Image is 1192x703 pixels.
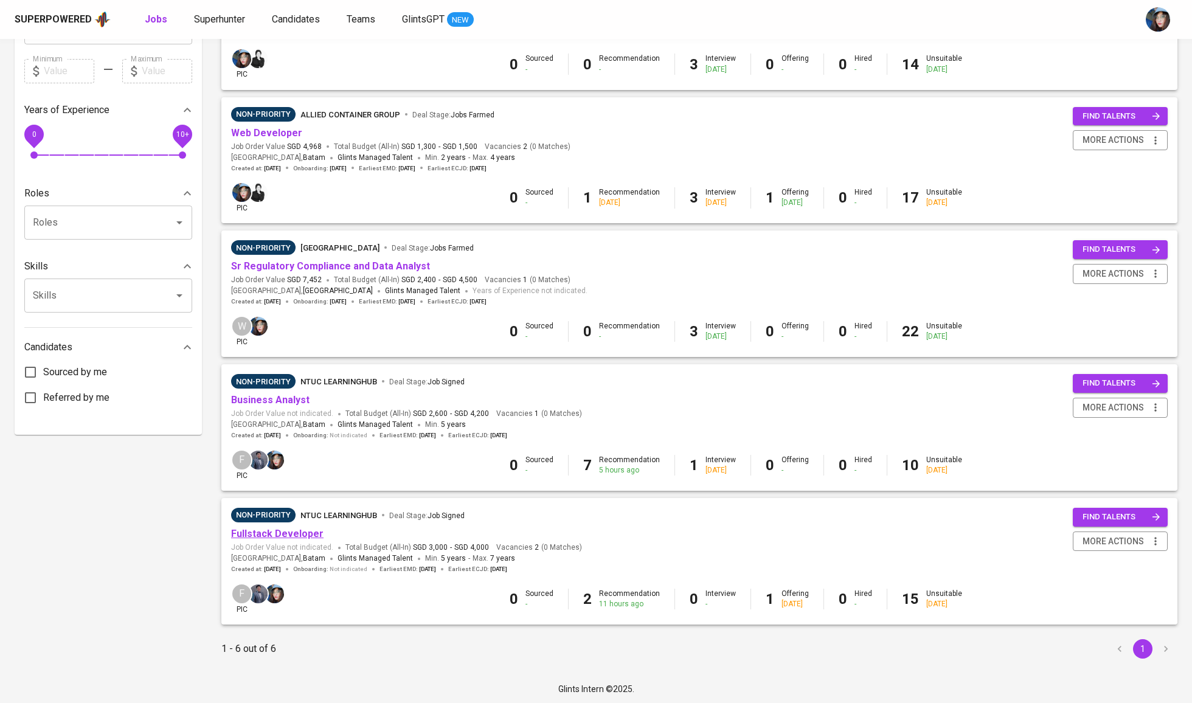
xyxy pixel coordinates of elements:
[839,457,847,474] b: 0
[231,164,281,173] span: Created at :
[293,565,367,573] span: Onboarding :
[402,12,474,27] a: GlintsGPT NEW
[303,419,325,431] span: Batam
[839,323,847,340] b: 0
[1133,639,1152,659] button: page 1
[231,316,252,347] div: pic
[231,509,296,521] span: Non-Priority
[1083,400,1144,415] span: more actions
[232,183,251,202] img: diazagista@glints.com
[705,465,736,476] div: [DATE]
[338,420,413,429] span: Glints Managed Talent
[272,12,322,27] a: Candidates
[249,317,268,336] img: diazagista@glints.com
[926,331,962,342] div: [DATE]
[766,323,774,340] b: 0
[265,451,284,469] img: diazagista@glints.com
[1073,107,1168,126] button: find talents
[345,409,489,419] span: Total Budget (All-In)
[293,297,347,306] span: Onboarding :
[338,153,413,162] span: Glints Managed Talent
[690,56,698,73] b: 3
[599,187,660,208] div: Recommendation
[766,56,774,73] b: 0
[583,457,592,474] b: 7
[1073,264,1168,284] button: more actions
[599,589,660,609] div: Recommendation
[402,13,445,25] span: GlintsGPT
[401,142,436,152] span: SGD 1,300
[398,164,415,173] span: [DATE]
[854,465,872,476] div: -
[583,189,592,206] b: 1
[287,275,322,285] span: SGD 7,452
[839,189,847,206] b: 0
[264,164,281,173] span: [DATE]
[599,465,660,476] div: 5 hours ago
[231,240,296,255] div: Sufficient Talents in Pipeline
[303,285,373,297] span: [GEOGRAPHIC_DATA]
[24,340,72,355] p: Candidates
[468,553,470,565] span: -
[902,189,919,206] b: 17
[303,152,325,164] span: Batam
[221,642,276,656] p: 1 - 6 out of 6
[94,10,111,29] img: app logo
[425,554,466,563] span: Min.
[249,183,268,202] img: medwi@glints.com
[781,321,809,342] div: Offering
[510,56,518,73] b: 0
[599,321,660,342] div: Recommendation
[32,130,36,138] span: 0
[231,48,252,80] div: pic
[781,64,809,75] div: -
[454,542,489,553] span: SGD 4,000
[300,243,379,252] span: [GEOGRAPHIC_DATA]
[231,374,296,389] div: Pending Client’s Feedback
[781,187,809,208] div: Offering
[264,297,281,306] span: [DATE]
[1146,7,1170,32] img: diazagista@glints.com
[705,187,736,208] div: Interview
[441,420,466,429] span: 5 years
[264,565,281,573] span: [DATE]
[705,198,736,208] div: [DATE]
[413,409,448,419] span: SGD 2,600
[525,589,553,609] div: Sourced
[854,455,872,476] div: Hired
[379,565,436,573] span: Earliest EMD :
[379,431,436,440] span: Earliest EMD :
[359,164,415,173] span: Earliest EMD :
[231,449,252,481] div: pic
[231,142,322,152] span: Job Order Value
[705,599,736,609] div: -
[24,335,192,359] div: Candidates
[15,10,111,29] a: Superpoweredapp logo
[781,54,809,74] div: Offering
[854,198,872,208] div: -
[1083,266,1144,282] span: more actions
[293,431,367,440] span: Onboarding :
[926,187,962,208] div: Unsuitable
[194,13,245,25] span: Superhunter
[583,323,592,340] b: 0
[24,186,49,201] p: Roles
[293,164,347,173] span: Onboarding :
[926,321,962,342] div: Unsuitable
[398,297,415,306] span: [DATE]
[438,142,440,152] span: -
[485,142,570,152] span: Vacancies ( 0 Matches )
[705,589,736,609] div: Interview
[525,599,553,609] div: -
[330,565,367,573] span: Not indicated
[690,189,698,206] b: 3
[473,153,515,162] span: Max.
[441,554,466,563] span: 5 years
[231,553,325,565] span: [GEOGRAPHIC_DATA] ,
[1073,398,1168,418] button: more actions
[468,152,470,164] span: -
[1073,508,1168,527] button: find talents
[392,244,474,252] span: Deal Stage :
[902,56,919,73] b: 14
[428,511,465,520] span: Job Signed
